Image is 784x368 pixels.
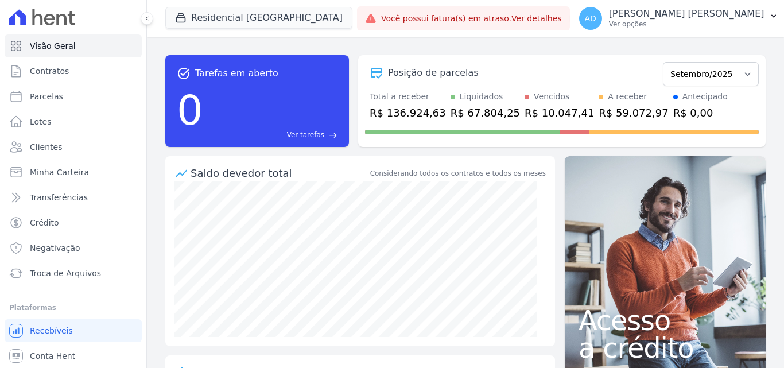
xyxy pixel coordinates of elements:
[191,165,368,181] div: Saldo devedor total
[30,116,52,127] span: Lotes
[609,8,764,20] p: [PERSON_NAME] [PERSON_NAME]
[608,91,647,103] div: A receber
[370,91,446,103] div: Total a receber
[584,14,596,22] span: AD
[30,65,69,77] span: Contratos
[5,186,142,209] a: Transferências
[177,67,191,80] span: task_alt
[30,217,59,228] span: Crédito
[534,91,569,103] div: Vencidos
[370,168,546,179] div: Considerando todos os contratos e todos os meses
[5,34,142,57] a: Visão Geral
[451,105,520,121] div: R$ 67.804,25
[388,66,479,80] div: Posição de parcelas
[460,91,503,103] div: Liquidados
[579,334,752,362] span: a crédito
[30,166,89,178] span: Minha Carteira
[287,130,324,140] span: Ver tarefas
[195,67,278,80] span: Tarefas em aberto
[609,20,764,29] p: Ver opções
[30,91,63,102] span: Parcelas
[525,105,594,121] div: R$ 10.047,41
[370,105,446,121] div: R$ 136.924,63
[5,110,142,133] a: Lotes
[5,344,142,367] a: Conta Hent
[30,325,73,336] span: Recebíveis
[9,301,137,315] div: Plataformas
[5,161,142,184] a: Minha Carteira
[579,307,752,334] span: Acesso
[5,85,142,108] a: Parcelas
[5,319,142,342] a: Recebíveis
[381,13,562,25] span: Você possui fatura(s) em atraso.
[511,14,562,23] a: Ver detalhes
[5,262,142,285] a: Troca de Arquivos
[5,211,142,234] a: Crédito
[599,105,668,121] div: R$ 59.072,97
[30,350,75,362] span: Conta Hent
[5,60,142,83] a: Contratos
[30,141,62,153] span: Clientes
[673,105,728,121] div: R$ 0,00
[329,131,337,140] span: east
[30,242,80,254] span: Negativação
[30,268,101,279] span: Troca de Arquivos
[177,80,203,140] div: 0
[208,130,337,140] a: Ver tarefas east
[30,40,76,52] span: Visão Geral
[682,91,728,103] div: Antecipado
[165,7,352,29] button: Residencial [GEOGRAPHIC_DATA]
[30,192,88,203] span: Transferências
[5,135,142,158] a: Clientes
[5,237,142,259] a: Negativação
